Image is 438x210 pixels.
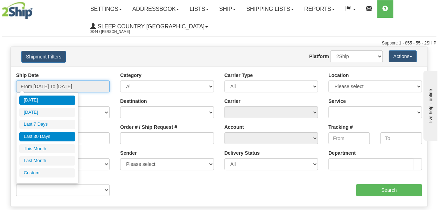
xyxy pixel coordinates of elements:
input: Search [356,184,422,196]
iframe: chat widget [422,69,437,141]
label: Destination [120,98,147,105]
label: Department [328,149,356,156]
li: Last 7 Days [19,120,75,129]
li: Custom [19,168,75,178]
li: Last 30 Days [19,132,75,141]
a: Sleep Country [GEOGRAPHIC_DATA] 2044 / [PERSON_NAME] [85,18,213,35]
span: 2044 / [PERSON_NAME] [90,28,143,35]
label: Sender [120,149,137,156]
label: Tracking # [328,124,353,131]
a: Shipping lists [241,0,299,18]
label: Category [120,72,141,79]
input: From [328,132,370,144]
a: Ship [214,0,241,18]
label: Carrier [224,98,241,105]
div: live help - online [5,6,65,11]
label: Order # / Ship Request # [120,124,177,131]
label: Delivery Status [224,149,260,156]
label: Ship Date [16,72,39,79]
input: To [380,132,422,144]
li: [DATE] [19,96,75,105]
label: Carrier Type [224,72,253,79]
a: Settings [85,0,127,18]
button: Shipment Filters [21,51,66,63]
label: Location [328,72,349,79]
a: Reports [299,0,340,18]
label: Platform [309,53,329,60]
li: This Month [19,144,75,154]
div: Support: 1 - 855 - 55 - 2SHIP [2,40,436,46]
li: [DATE] [19,108,75,117]
button: Actions [389,50,417,62]
span: Sleep Country [GEOGRAPHIC_DATA] [96,23,204,29]
img: logo2044.jpg [2,2,33,19]
label: Account [224,124,244,131]
a: Addressbook [127,0,185,18]
li: Last Month [19,156,75,166]
a: Lists [184,0,214,18]
label: Service [328,98,346,105]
